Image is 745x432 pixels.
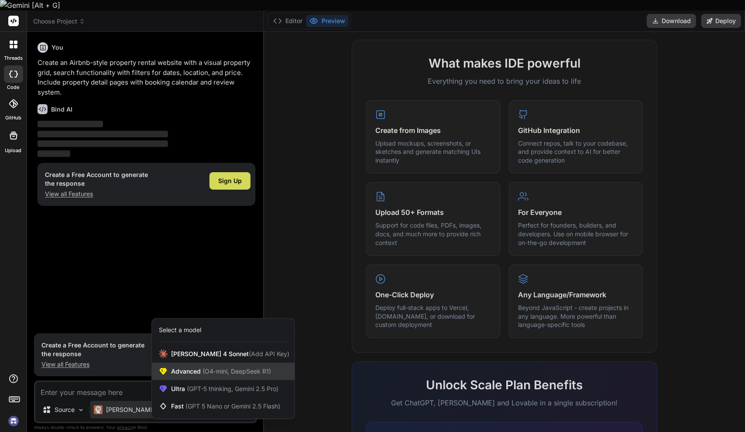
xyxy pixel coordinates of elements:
label: threads [4,54,23,62]
img: signin [6,414,21,429]
span: (O4-mini, DeepSeek R1) [201,367,271,375]
span: (Add API Key) [249,350,289,357]
span: Advanced [171,367,271,376]
label: code [7,84,20,91]
span: Ultra [171,384,278,393]
label: Upload [5,147,22,154]
span: [PERSON_NAME] 4 Sonnet [171,350,289,358]
span: Fast [171,402,280,411]
span: (GPT-5 thinking, Gemini 2.5 Pro) [185,385,278,392]
div: Select a model [159,326,201,334]
span: (GPT 5 Nano or Gemini 2.5 Flash) [185,402,280,410]
label: GitHub [5,114,21,122]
